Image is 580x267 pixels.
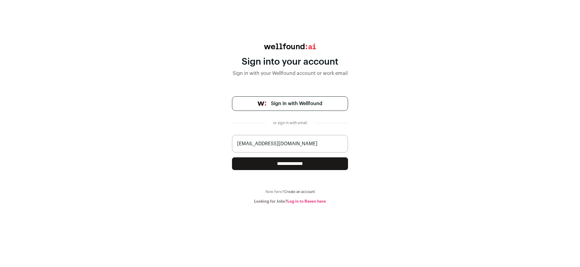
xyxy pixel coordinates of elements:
a: Create an account [284,190,315,194]
div: Looking for Jobs? [232,199,348,204]
div: Sign in with your Wellfound account or work email [232,70,348,77]
div: New here? [232,189,348,194]
input: name@work-email.com [232,135,348,153]
img: wellfound-symbol-flush-black-fb3c872781a75f747ccb3a119075da62bfe97bd399995f84a933054e44a575c4.png [258,101,266,106]
img: wellfound:ai [264,43,316,49]
div: Sign into your account [232,56,348,67]
a: Log in to Raven here [287,199,326,203]
a: Sign in with Wellfound [232,96,348,111]
span: Sign in with Wellfound [271,100,322,107]
div: or sign in with email [271,121,309,125]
